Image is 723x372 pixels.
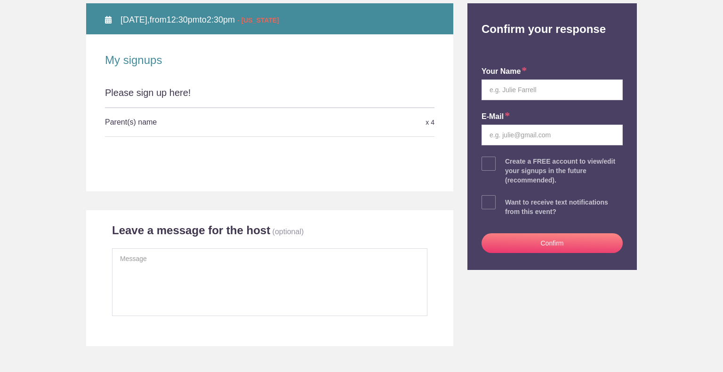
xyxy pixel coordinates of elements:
input: e.g. julie@gmail.com [482,125,623,145]
span: 2:30pm [207,15,235,24]
div: Create a FREE account to view/edit your signups in the future (recommended). [505,157,623,185]
span: 12:30pm [167,15,200,24]
span: - [US_STATE] [237,16,279,24]
p: (optional) [273,228,304,236]
button: Confirm [482,233,623,253]
div: Want to receive text notifications from this event? [505,198,623,216]
label: E-mail [482,111,510,122]
input: e.g. Julie Farrell [482,79,623,100]
img: Calendar alt [105,16,112,24]
h5: Parent(s) name [105,113,325,132]
h2: Leave a message for the host [112,223,270,237]
h2: My signups [105,53,434,67]
div: x 4 [325,114,434,131]
label: your name [482,66,527,77]
h2: Confirm your response [474,3,630,36]
span: from to [120,15,279,24]
span: [DATE], [120,15,150,24]
div: Please sign up here! [105,86,434,108]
